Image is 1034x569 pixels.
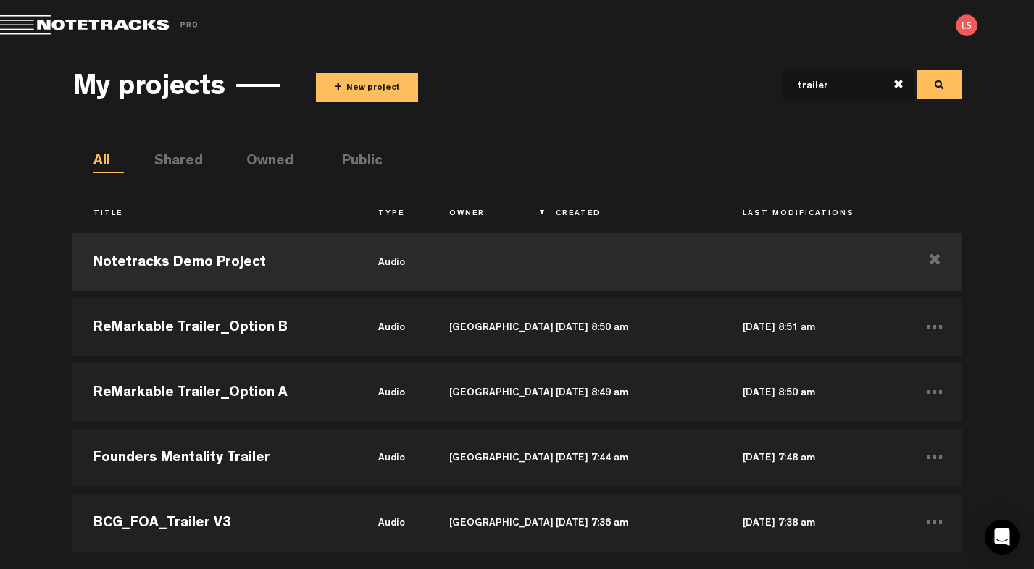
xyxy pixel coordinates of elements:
[72,202,357,227] th: Title
[428,202,535,227] th: Owner
[722,490,909,555] td: [DATE] 7:38 am
[72,229,357,295] td: Notetracks Demo Project
[535,490,722,555] td: [DATE] 7:36 am
[72,73,225,105] h3: My projects
[428,360,535,425] td: [GEOGRAPHIC_DATA]
[908,425,962,490] td: ...
[722,425,909,490] td: [DATE] 7:48 am
[722,295,909,360] td: [DATE] 8:51 am
[535,360,722,425] td: [DATE] 8:49 am
[246,151,277,173] li: Owned
[154,151,185,173] li: Shared
[908,360,962,425] td: ...
[357,490,428,555] td: audio
[342,151,372,173] li: Public
[334,80,342,96] span: +
[535,202,722,227] th: Created
[428,490,535,555] td: [GEOGRAPHIC_DATA]
[93,151,124,173] li: All
[72,360,357,425] td: ReMarkable Trailer_Option A
[72,490,357,555] td: BCG_FOA_Trailer V3
[357,202,428,227] th: Type
[357,425,428,490] td: audio
[72,425,357,490] td: Founders Mentality Trailer
[357,295,428,360] td: audio
[428,295,535,360] td: [GEOGRAPHIC_DATA]
[357,229,428,295] td: audio
[908,490,962,555] td: ...
[985,520,1020,555] div: Open Intercom Messenger
[722,202,909,227] th: Last Modifications
[535,295,722,360] td: [DATE] 8:50 am
[956,14,977,36] img: letters
[357,360,428,425] td: audio
[535,425,722,490] td: [DATE] 7:44 am
[316,73,418,102] button: +New project
[908,295,962,360] td: ...
[72,295,357,360] td: ReMarkable Trailer_Option B
[722,360,909,425] td: [DATE] 8:50 am
[428,425,535,490] td: [GEOGRAPHIC_DATA]
[783,71,891,101] input: filter projects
